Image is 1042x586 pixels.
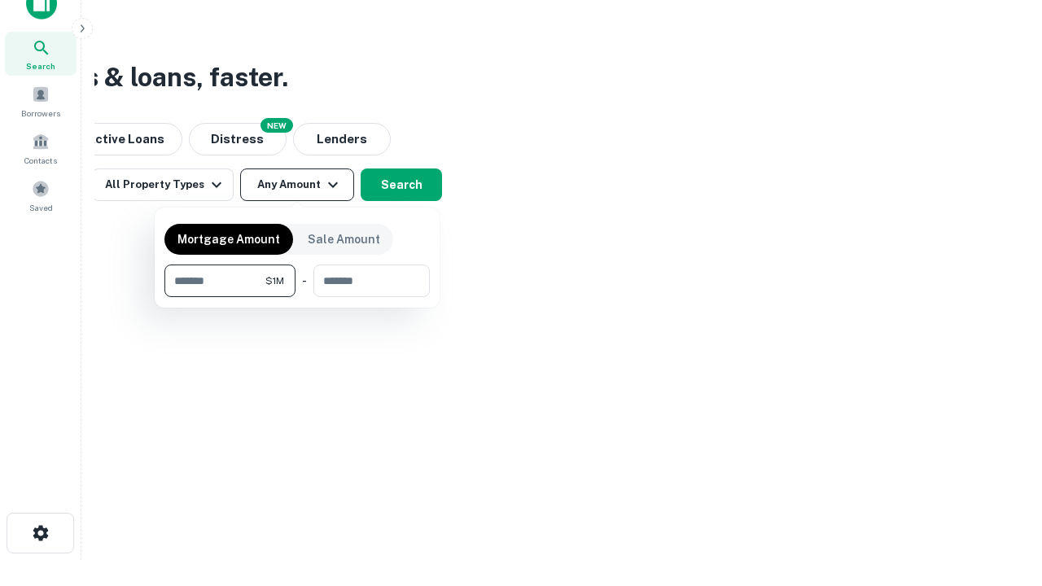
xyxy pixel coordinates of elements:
div: - [302,265,307,297]
span: $1M [265,273,284,288]
p: Mortgage Amount [177,230,280,248]
p: Sale Amount [308,230,380,248]
iframe: Chat Widget [961,456,1042,534]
